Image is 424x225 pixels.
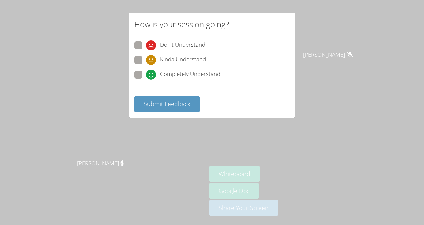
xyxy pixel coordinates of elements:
[144,100,190,108] span: Submit Feedback
[160,70,220,80] span: Completely Understand
[160,55,206,65] span: Kinda Understand
[134,18,229,30] h2: How is your session going?
[160,40,205,50] span: Don't Understand
[134,96,200,112] button: Submit Feedback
